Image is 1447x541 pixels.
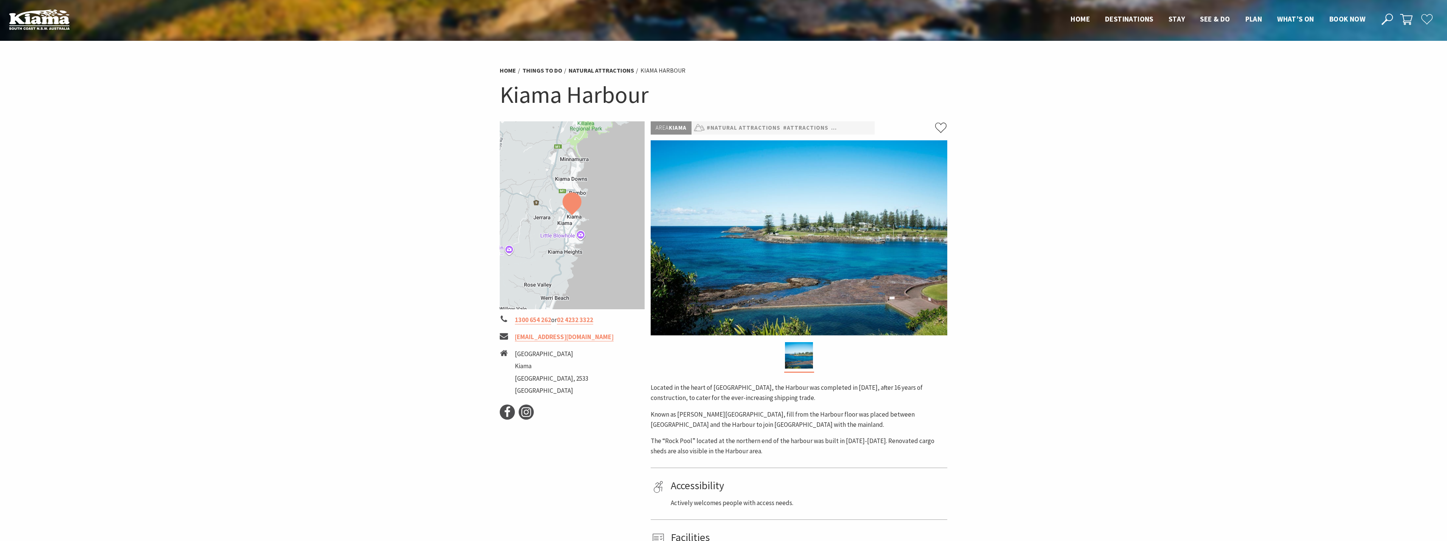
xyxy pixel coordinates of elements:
[656,124,669,131] span: Area
[515,374,588,384] li: [GEOGRAPHIC_DATA], 2533
[500,315,645,325] li: or
[515,349,588,359] li: [GEOGRAPHIC_DATA]
[640,66,685,76] li: Kiama Harbour
[500,67,516,74] a: Home
[671,498,945,508] p: Actively welcomes people with access needs.
[515,361,588,371] li: Kiama
[651,436,947,456] p: The “Rock Pool” located at the northern end of the harbour was built in [DATE]-[DATE]. Renovated ...
[569,67,634,74] a: Natural Attractions
[9,9,70,30] img: Kiama Logo
[707,123,780,133] a: #Natural Attractions
[515,316,551,324] a: 1300 654 262
[783,123,828,133] a: #Attractions
[557,316,593,324] a: 02 4232 3322
[651,409,947,430] p: Known as [PERSON_NAME][GEOGRAPHIC_DATA], fill from the Harbour floor was placed between [GEOGRAPH...
[515,386,588,396] li: [GEOGRAPHIC_DATA]
[1071,14,1090,23] span: Home
[651,140,947,335] img: Kiama Harbour
[671,479,945,492] h4: Accessibility
[1105,14,1153,23] span: Destinations
[1277,14,1314,23] span: What’s On
[651,121,692,135] p: Kiama
[785,342,813,369] img: Kiama Harbour
[1245,14,1262,23] span: Plan
[522,67,562,74] a: Things To Do
[515,333,614,341] a: [EMAIL_ADDRESS][DOMAIN_NAME]
[831,123,896,133] a: #History & Heritage
[1329,14,1365,23] span: Book now
[1169,14,1185,23] span: Stay
[1200,14,1230,23] span: See & Do
[1063,13,1373,26] nav: Main Menu
[500,79,948,110] h1: Kiama Harbour
[651,383,947,403] p: Located in the heart of [GEOGRAPHIC_DATA], the Harbour was completed in [DATE], after 16 years of...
